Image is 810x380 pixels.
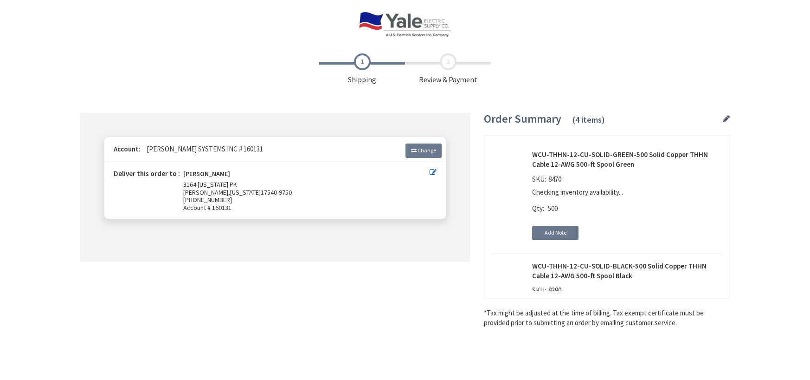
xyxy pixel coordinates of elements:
span: 3164 [US_STATE] PK [183,180,237,189]
strong: Account: [114,144,141,153]
div: SKU: [532,285,564,298]
: *Tax might be adjusted at the time of billing. Tax exempt certificate must be provided prior to s... [484,308,730,328]
span: Account # 160131 [183,204,430,212]
span: Change [418,147,436,154]
p: Checking inventory availability... [532,187,718,197]
img: Yale Electric Supply Co. [359,12,451,37]
span: Shipping [319,53,405,85]
span: (4 items) [572,114,605,125]
strong: Deliver this order to : [114,169,180,178]
span: Order Summary [484,111,561,126]
span: Review & Payment [405,53,491,85]
span: Qty [532,204,543,213]
div: SKU: [532,174,564,187]
strong: WCU-THHN-12-CU-SOLID-BLACK-500 Solid Copper THHN Cable 12-AWG 500-ft Spool Black [532,261,722,281]
strong: [PERSON_NAME] [183,170,230,181]
span: [US_STATE] [230,188,261,197]
span: [PERSON_NAME] SYSTEMS INC # 160131 [142,144,263,153]
span: [PHONE_NUMBER] [183,196,232,204]
strong: WCU-THHN-12-CU-SOLID-GREEN-500 Solid Copper THHN Cable 12-AWG 500-ft Spool Green [532,150,722,170]
span: [PERSON_NAME], [183,188,230,197]
span: 500 [548,204,558,213]
a: Change [405,144,442,157]
span: 17540-9750 [261,188,292,197]
span: 8470 [546,175,564,183]
span: 8390 [546,286,564,295]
